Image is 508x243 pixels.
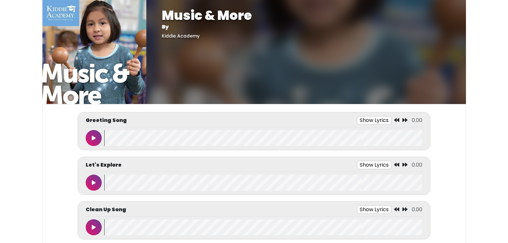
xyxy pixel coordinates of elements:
[162,23,451,31] p: By
[162,8,451,23] h1: Music & More
[357,161,392,169] button: Show Lyrics
[357,205,392,214] button: Show Lyrics
[357,116,392,125] button: Show Lyrics
[86,206,126,213] p: Clean Up Song
[86,161,122,169] p: Let's Explore
[412,117,422,124] span: 0.00
[412,206,422,213] span: 0.00
[162,33,451,39] h5: Kiddie Academy
[412,161,422,169] span: 0.00
[86,117,127,124] p: Greeting Song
